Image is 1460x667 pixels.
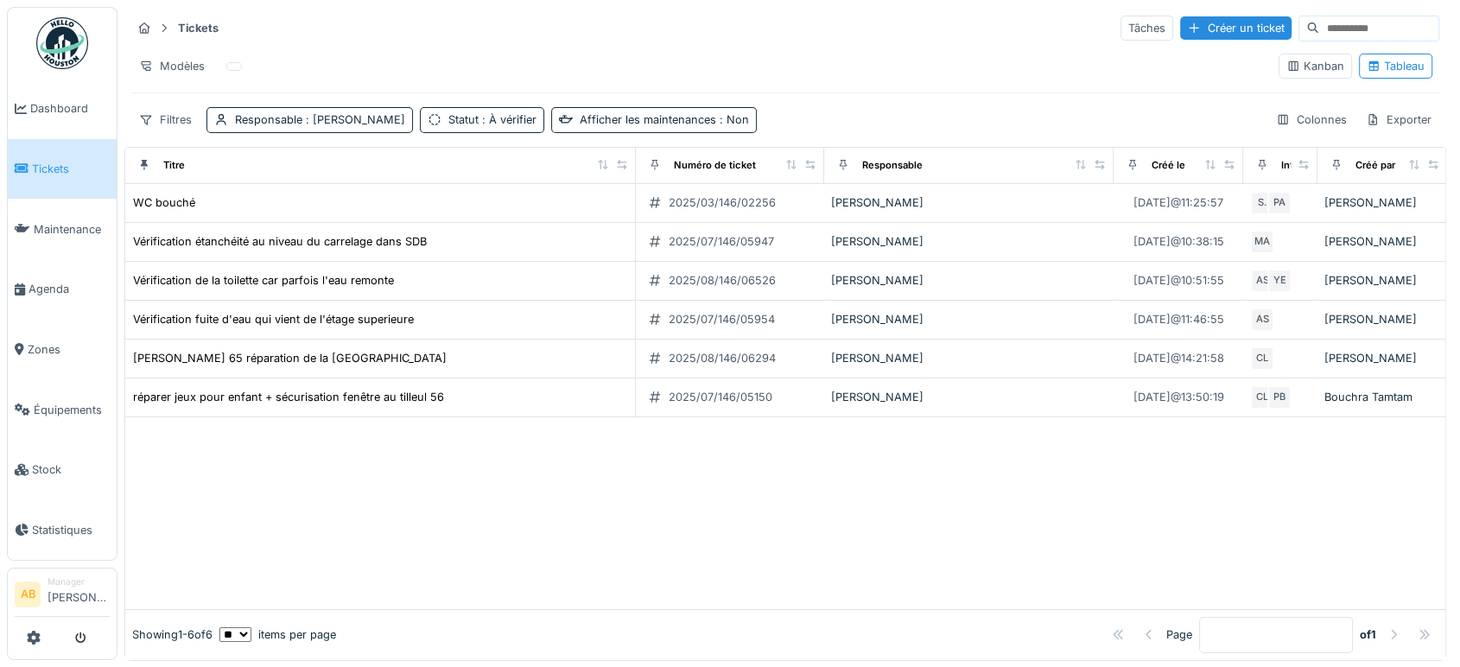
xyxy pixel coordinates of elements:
[133,272,394,289] div: Vérification de la toilette car parfois l'eau remonte
[1324,389,1440,405] div: Bouchra Tamtam
[219,626,336,643] div: items per page
[8,79,117,139] a: Dashboard
[34,402,110,418] span: Équipements
[131,107,200,132] div: Filtres
[669,350,776,366] div: 2025/08/146/06294
[28,341,110,358] span: Zones
[1267,191,1292,215] div: PA
[1358,107,1439,132] div: Exporter
[1250,230,1274,254] div: MA
[15,581,41,607] li: AB
[235,111,405,128] div: Responsable
[669,233,774,250] div: 2025/07/146/05947
[302,113,405,126] span: : [PERSON_NAME]
[32,161,110,177] span: Tickets
[1180,16,1292,40] div: Créer un ticket
[1324,350,1440,366] div: [PERSON_NAME]
[163,158,185,173] div: Titre
[8,199,117,259] a: Maintenance
[1152,158,1185,173] div: Créé le
[29,281,110,297] span: Agenda
[1166,626,1192,643] div: Page
[669,389,772,405] div: 2025/07/146/05150
[133,350,447,366] div: [PERSON_NAME] 65 réparation de la [GEOGRAPHIC_DATA]
[831,311,1107,327] div: [PERSON_NAME]
[133,194,195,211] div: WC bouché
[1267,385,1292,410] div: PB
[171,20,225,36] strong: Tickets
[1250,346,1274,371] div: CL
[1133,233,1224,250] div: [DATE] @ 10:38:15
[669,272,776,289] div: 2025/08/146/06526
[669,194,776,211] div: 2025/03/146/02256
[131,54,213,79] div: Modèles
[831,194,1107,211] div: [PERSON_NAME]
[1133,389,1224,405] div: [DATE] @ 13:50:19
[48,575,110,588] div: Manager
[1133,272,1224,289] div: [DATE] @ 10:51:55
[669,311,775,327] div: 2025/07/146/05954
[133,389,444,405] div: réparer jeux pour enfant + sécurisation fenêtre au tilleul 56
[1324,233,1440,250] div: [PERSON_NAME]
[1250,385,1274,410] div: CL
[479,113,536,126] span: : À vérifier
[1267,269,1292,293] div: YE
[30,100,110,117] span: Dashboard
[32,522,110,538] span: Statistiques
[8,440,117,500] a: Stock
[1250,269,1274,293] div: AS
[48,575,110,613] li: [PERSON_NAME]
[831,350,1107,366] div: [PERSON_NAME]
[8,500,117,561] a: Statistiques
[831,272,1107,289] div: [PERSON_NAME]
[1133,350,1224,366] div: [DATE] @ 14:21:58
[1250,191,1274,215] div: S.
[1360,626,1376,643] strong: of 1
[1324,194,1440,211] div: [PERSON_NAME]
[133,311,414,327] div: Vérification fuite d'eau qui vient de l'étage superieure
[8,259,117,320] a: Agenda
[133,233,427,250] div: Vérification étanchéité au niveau du carrelage dans SDB
[831,233,1107,250] div: [PERSON_NAME]
[15,575,110,617] a: AB Manager[PERSON_NAME]
[1281,158,1336,173] div: Intervenant
[1367,58,1425,74] div: Tableau
[1120,16,1173,41] div: Tâches
[1250,308,1274,332] div: AS
[862,158,923,173] div: Responsable
[32,461,110,478] span: Stock
[8,139,117,200] a: Tickets
[36,17,88,69] img: Badge_color-CXgf-gQk.svg
[1286,58,1344,74] div: Kanban
[674,158,756,173] div: Numéro de ticket
[132,626,213,643] div: Showing 1 - 6 of 6
[580,111,749,128] div: Afficher les maintenances
[1324,311,1440,327] div: [PERSON_NAME]
[831,389,1107,405] div: [PERSON_NAME]
[8,320,117,380] a: Zones
[34,221,110,238] span: Maintenance
[1324,272,1440,289] div: [PERSON_NAME]
[1133,311,1224,327] div: [DATE] @ 11:46:55
[1133,194,1223,211] div: [DATE] @ 11:25:57
[1268,107,1355,132] div: Colonnes
[8,379,117,440] a: Équipements
[716,113,749,126] span: : Non
[1355,158,1395,173] div: Créé par
[448,111,536,128] div: Statut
